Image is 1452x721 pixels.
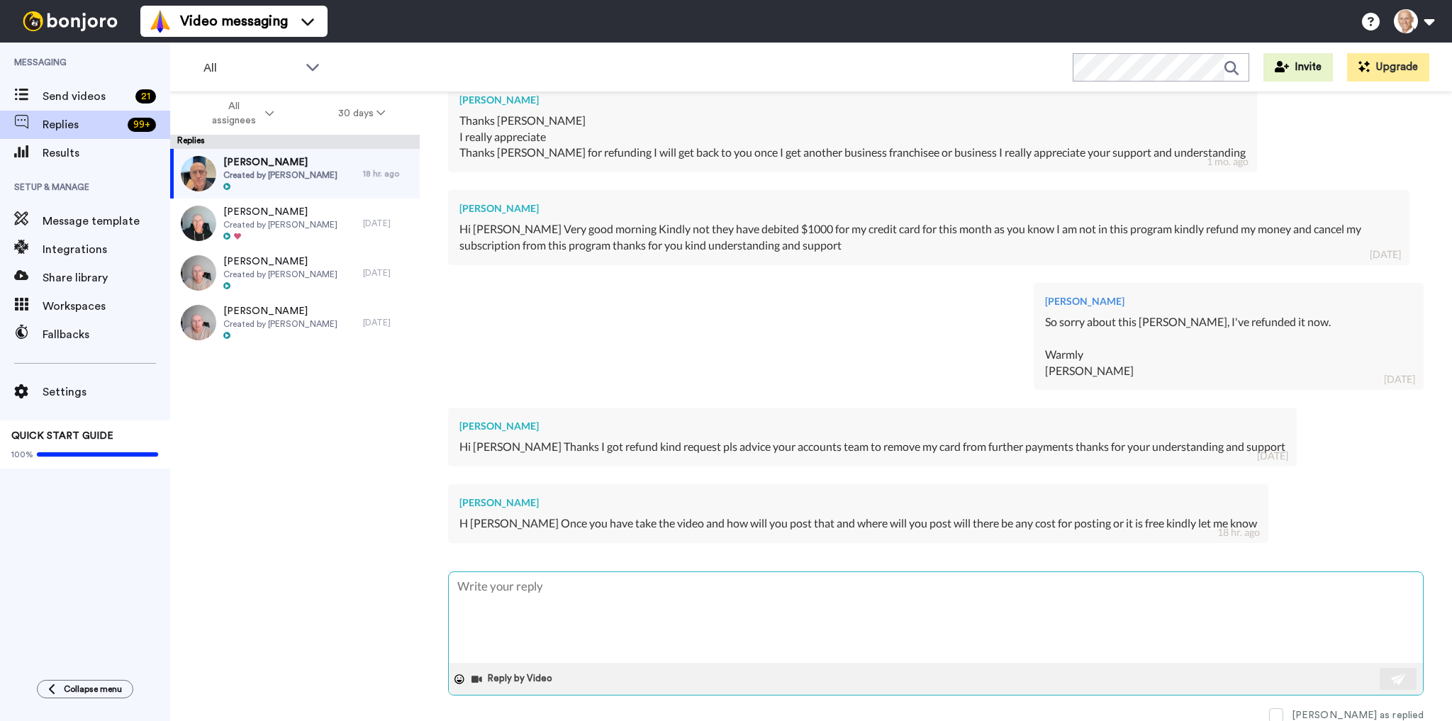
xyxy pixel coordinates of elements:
div: [DATE] [363,218,413,229]
div: [DATE] [1370,247,1401,262]
div: 21 [135,89,156,104]
span: [PERSON_NAME] [223,155,337,169]
a: [PERSON_NAME]Created by [PERSON_NAME][DATE] [170,298,420,347]
div: [DATE] [1384,372,1415,386]
span: Workspaces [43,298,170,315]
span: QUICK START GUIDE [11,431,113,441]
span: Fallbacks [43,326,170,343]
button: Reply by Video [470,669,557,690]
span: Created by [PERSON_NAME] [223,269,337,280]
div: [PERSON_NAME] [459,419,1285,433]
span: Collapse menu [64,683,122,695]
div: So sorry about this [PERSON_NAME], I've refunded it now. Warmly [PERSON_NAME] [1045,314,1412,379]
span: All assignees [205,99,262,128]
button: All assignees [173,94,306,133]
div: [PERSON_NAME] [459,496,1257,510]
div: 99 + [128,118,156,132]
a: [PERSON_NAME]Created by [PERSON_NAME]18 hr. ago [170,149,420,199]
img: dab7756e-6713-41b4-9254-07f5fe081d80-thumb.jpg [181,206,216,241]
div: Thanks [PERSON_NAME] [459,113,1246,129]
span: Integrations [43,241,170,258]
span: 100% [11,449,33,460]
img: dfe75b32-eefe-44b2-885d-e81d71b47084-thumb.jpg [181,255,216,291]
span: Video messaging [180,11,288,31]
a: [PERSON_NAME]Created by [PERSON_NAME][DATE] [170,248,420,298]
img: c6ea1670-2a23-4ada-bd48-3e66398545ba-thumb.jpg [181,305,216,340]
img: d1d7c18b-63b4-4723-8ffc-1f1584a65b10-thumb.jpg [181,156,216,191]
div: [DATE] [363,267,413,279]
div: Thanks [PERSON_NAME] for refunding I will get back to you once I get another business franchisee ... [459,145,1246,161]
div: Hi [PERSON_NAME] Thanks I got refund kind request pls advice your accounts team to remove my card... [459,439,1285,455]
a: [PERSON_NAME]Created by [PERSON_NAME][DATE] [170,199,420,248]
div: [PERSON_NAME] [1045,294,1412,308]
span: Results [43,145,170,162]
span: Created by [PERSON_NAME] [223,219,337,230]
div: I really appreciate [459,129,1246,145]
div: 1 mo. ago [1207,155,1249,169]
button: Collapse menu [37,680,133,698]
div: [DATE] [363,317,413,328]
div: [DATE] [1257,449,1288,463]
div: 18 hr. ago [1217,525,1260,540]
span: Created by [PERSON_NAME] [223,169,337,181]
div: [PERSON_NAME] [459,93,1246,107]
span: Created by [PERSON_NAME] [223,318,337,330]
img: bj-logo-header-white.svg [17,11,123,31]
span: Send videos [43,88,130,105]
span: [PERSON_NAME] [223,304,337,318]
img: vm-color.svg [149,10,172,33]
span: Settings [43,384,170,401]
button: 30 days [306,101,418,126]
span: Share library [43,269,170,286]
div: H [PERSON_NAME] Once you have take the video and how will you post that and where will you post w... [459,515,1257,532]
img: send-white.svg [1391,674,1407,685]
div: [PERSON_NAME] [459,201,1398,216]
span: Replies [43,116,122,133]
span: Message template [43,213,170,230]
div: Hi [PERSON_NAME] Very good morning Kindly not they have debited $1000 for my credit card for this... [459,221,1398,254]
span: [PERSON_NAME] [223,205,337,219]
div: 18 hr. ago [363,168,413,179]
div: Replies [170,135,420,149]
span: [PERSON_NAME] [223,255,337,269]
button: Invite [1263,53,1333,82]
button: Upgrade [1347,53,1429,82]
span: All [203,60,298,77]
